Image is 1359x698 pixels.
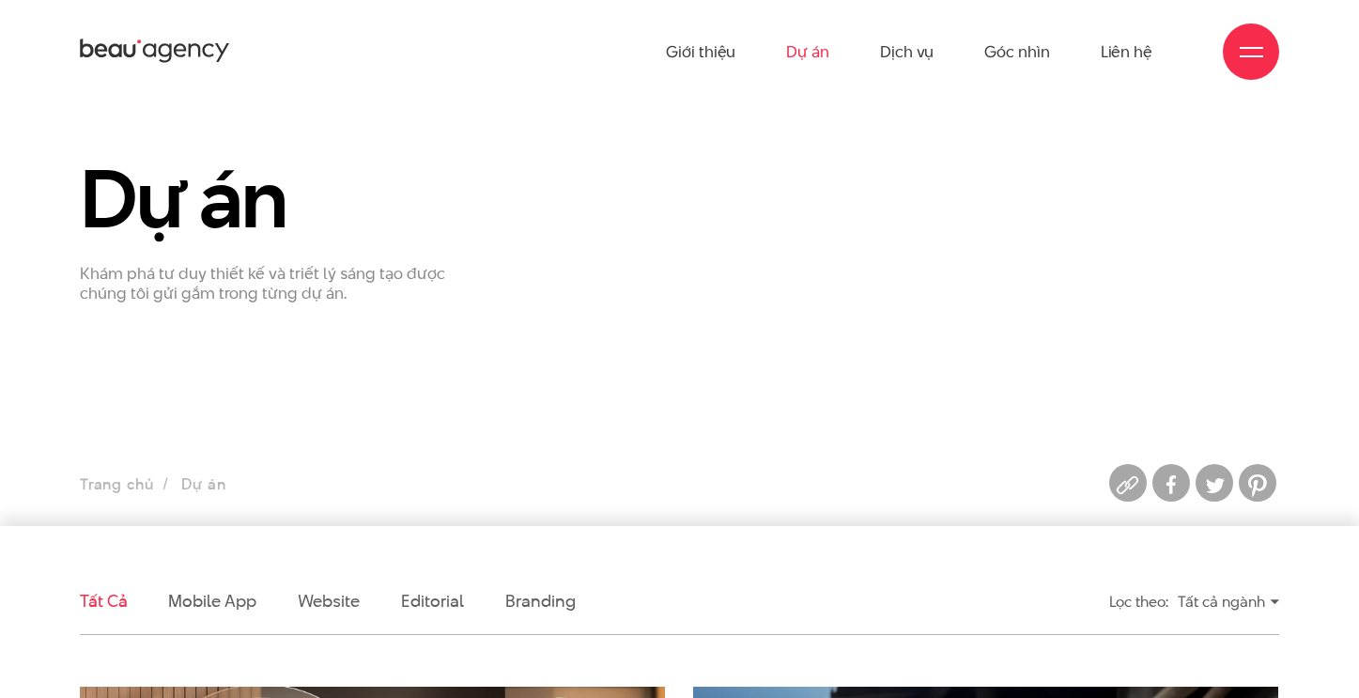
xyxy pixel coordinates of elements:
[80,264,461,303] p: Khám phá tư duy thiết kế và triết lý sáng tạo được chúng tôi gửi gắm trong từng dự án.
[401,589,464,613] a: Editorial
[298,589,360,613] a: Website
[168,589,255,613] a: Mobile app
[80,589,127,613] a: Tất cả
[1109,585,1168,618] div: Lọc theo:
[1178,585,1279,618] div: Tất cả ngành
[505,589,575,613] a: Branding
[80,155,461,241] h1: Dự án
[80,473,153,495] a: Trang chủ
